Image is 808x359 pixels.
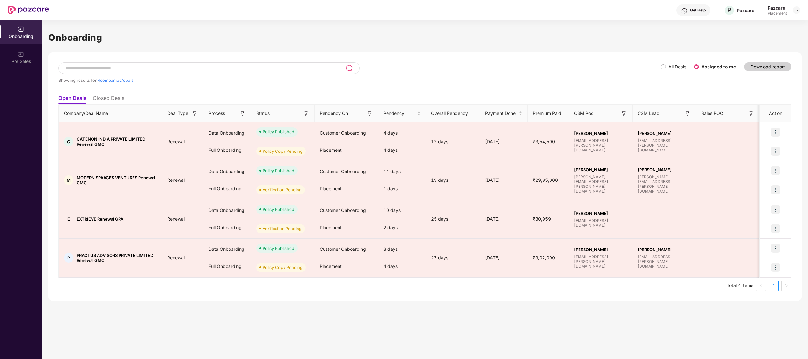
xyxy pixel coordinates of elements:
img: New Pazcare Logo [8,6,49,14]
div: 25 days [426,215,480,222]
img: icon [771,224,780,233]
img: svg+xml;base64,PHN2ZyB3aWR0aD0iMTYiIGhlaWdodD0iMTYiIHZpZXdCb3g9IjAgMCAxNiAxNiIgZmlsbD0ibm9uZSIgeG... [748,110,754,117]
th: Overall Pendency [426,105,480,122]
span: CSM Poc [574,110,593,117]
div: Data Onboarding [203,241,251,258]
span: [PERSON_NAME] [574,247,627,252]
div: Policy Copy Pending [263,148,303,154]
div: E [64,214,73,224]
span: [PERSON_NAME][EMAIL_ADDRESS][PERSON_NAME][DOMAIN_NAME] [574,174,627,194]
div: Full Onboarding [203,180,251,197]
span: Placement [320,147,342,153]
li: 1 [769,281,779,291]
span: 4 companies/deals [98,78,134,83]
th: Premium Paid [528,105,569,122]
span: Customer Onboarding [320,130,366,136]
span: Placement [320,225,342,230]
img: svg+xml;base64,PHN2ZyB3aWR0aD0iMTYiIGhlaWdodD0iMTYiIHZpZXdCb3g9IjAgMCAxNiAxNiIgZmlsbD0ibm9uZSIgeG... [621,110,627,117]
a: 1 [769,281,778,291]
div: Policy Published [263,206,294,213]
div: 4 days [378,124,426,142]
th: Action [760,105,791,122]
th: Pendency [378,105,426,122]
div: 3 days [378,241,426,258]
div: [DATE] [480,138,528,145]
img: svg+xml;base64,PHN2ZyB3aWR0aD0iMTYiIGhlaWdodD0iMTYiIHZpZXdCb3g9IjAgMCAxNiAxNiIgZmlsbD0ibm9uZSIgeG... [684,110,691,117]
div: Data Onboarding [203,124,251,142]
li: Next Page [781,281,791,291]
li: Total 4 items [727,281,753,291]
label: Assigned to me [702,64,736,69]
div: Full Onboarding [203,142,251,159]
div: [DATE] [480,254,528,261]
span: Process [209,110,225,117]
span: [EMAIL_ADDRESS][PERSON_NAME][DOMAIN_NAME] [638,254,691,269]
img: svg+xml;base64,PHN2ZyB3aWR0aD0iMjAiIGhlaWdodD0iMjAiIHZpZXdCb3g9IjAgMCAyMCAyMCIgZmlsbD0ibm9uZSIgeG... [18,51,24,58]
div: Full Onboarding [203,258,251,275]
div: 19 days [426,177,480,184]
div: Policy Published [263,167,294,174]
span: Renewal [162,255,190,260]
span: Renewal [162,139,190,144]
img: svg+xml;base64,PHN2ZyB3aWR0aD0iMjQiIGhlaWdodD0iMjUiIHZpZXdCb3g9IjAgMCAyNCAyNSIgZmlsbD0ibm9uZSIgeG... [346,64,353,72]
span: ₹3,54,500 [528,139,560,144]
span: MODERN SPAACES VENTURES Renewal GMC [77,175,157,185]
span: ₹9,02,000 [528,255,560,260]
button: Download report [744,62,791,71]
span: [PERSON_NAME] [638,247,691,252]
span: Customer Onboarding [320,169,366,174]
span: [PERSON_NAME] [574,131,627,136]
span: CSM Lead [638,110,660,117]
th: Payment Done [480,105,528,122]
span: ₹30,959 [528,216,556,222]
span: Pendency [383,110,416,117]
span: right [784,284,788,288]
h1: Onboarding [48,31,802,45]
div: Policy Published [263,245,294,251]
span: [EMAIL_ADDRESS][PERSON_NAME][DOMAIN_NAME] [638,138,691,152]
div: 12 days [426,138,480,145]
span: Renewal [162,177,190,183]
div: Policy Published [263,129,294,135]
div: Verification Pending [263,187,302,193]
span: Customer Onboarding [320,246,366,252]
span: Placement [320,264,342,269]
span: Sales POC [701,110,723,117]
div: Data Onboarding [203,163,251,180]
div: 10 days [378,202,426,219]
span: Payment Done [485,110,517,117]
span: Pendency On [320,110,348,117]
img: icon [771,128,780,137]
div: 14 days [378,163,426,180]
span: [EMAIL_ADDRESS][PERSON_NAME][DOMAIN_NAME] [574,138,627,152]
div: Showing results for [58,78,661,83]
span: Status [256,110,270,117]
div: [DATE] [480,215,528,222]
div: [DATE] [480,177,528,184]
img: icon [771,185,780,194]
span: EXTRIEVE Renewal GPA [77,216,123,222]
img: svg+xml;base64,PHN2ZyB3aWR0aD0iMjAiIGhlaWdodD0iMjAiIHZpZXdCb3g9IjAgMCAyMCAyMCIgZmlsbD0ibm9uZSIgeG... [18,26,24,32]
img: icon [771,244,780,253]
div: 27 days [426,254,480,261]
th: Company/Deal Name [59,105,162,122]
div: Pazcare [768,5,787,11]
div: 4 days [378,258,426,275]
span: PRACTUS ADVISORS PRIVATE LIMITED Renewal GMC [77,253,157,263]
span: P [727,6,731,14]
div: 1 days [378,180,426,197]
div: 4 days [378,142,426,159]
label: All Deals [668,64,686,69]
div: C [64,137,73,146]
div: Data Onboarding [203,202,251,219]
span: Deal Type [167,110,188,117]
span: [PERSON_NAME] [574,167,627,172]
span: ₹29,95,000 [528,177,563,183]
span: Customer Onboarding [320,208,366,213]
li: Open Deals [58,95,86,104]
div: Pazcare [737,7,754,13]
span: [PERSON_NAME] [638,131,691,136]
img: icon [771,205,780,214]
img: icon [771,147,780,156]
div: M [64,175,73,185]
